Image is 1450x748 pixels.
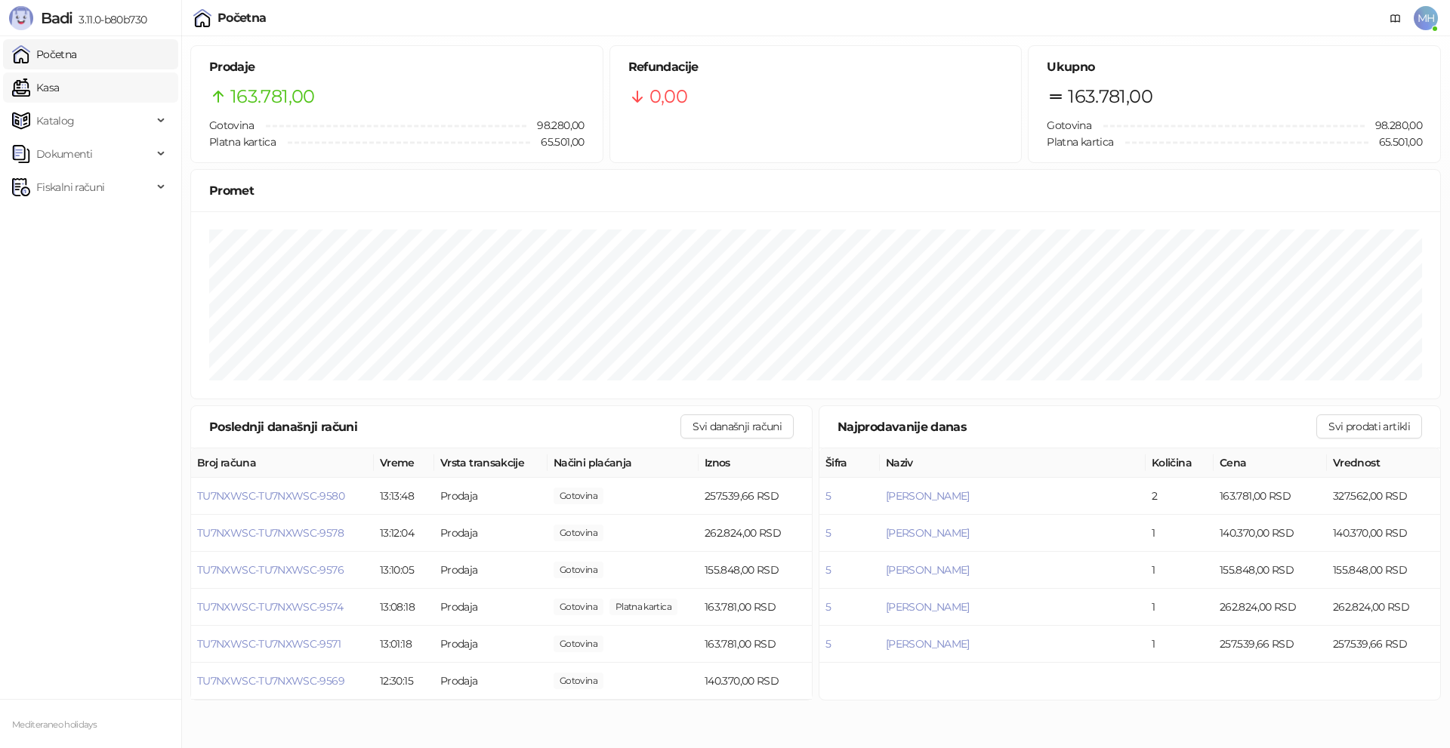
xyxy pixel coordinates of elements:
span: 3.11.0-b80b730 [72,13,147,26]
td: 155.848,00 RSD [1214,552,1327,589]
span: Platna kartica [209,135,276,149]
span: 0,00 [554,636,603,652]
button: [PERSON_NAME] [886,489,970,503]
button: 5 [825,600,831,614]
h5: Prodaje [209,58,585,76]
th: Broj računa [191,448,374,478]
span: Gotovina [209,119,254,132]
span: 65.501,00 [530,134,584,150]
td: 13:01:18 [374,626,434,663]
td: Prodaja [434,552,548,589]
button: TU7NXWSC-TU7NXWSC-9578 [197,526,344,540]
span: 98.280,00 [554,599,603,615]
button: 5 [825,637,831,651]
span: 65.501,00 [1368,134,1422,150]
td: 140.370,00 RSD [699,663,812,700]
button: [PERSON_NAME] [886,637,970,651]
button: Svi današnji računi [680,414,794,439]
button: TU7NXWSC-TU7NXWSC-9569 [197,674,344,688]
a: Početna [12,39,77,69]
span: 98.280,00 [1365,117,1422,134]
td: Prodaja [434,589,548,626]
button: TU7NXWSC-TU7NXWSC-9576 [197,563,344,577]
th: Količina [1146,448,1214,478]
span: 0,00 [649,82,687,111]
button: [PERSON_NAME] [886,563,970,577]
span: 65.501,00 [609,599,677,615]
td: 262.824,00 RSD [699,515,812,552]
td: 13:08:18 [374,589,434,626]
span: 0,00 [554,525,603,541]
th: Vreme [374,448,434,478]
span: MH [1414,6,1438,30]
button: [PERSON_NAME] [886,600,970,614]
th: Cena [1214,448,1327,478]
div: Početna [217,12,267,24]
td: 140.370,00 RSD [1214,515,1327,552]
td: 2 [1146,478,1214,515]
td: 140.370,00 RSD [1327,515,1440,552]
td: 12:30:15 [374,663,434,700]
td: 13:13:48 [374,478,434,515]
img: Logo [9,6,33,30]
small: Mediteraneo holidays [12,719,97,730]
span: Badi [41,9,72,27]
td: 1 [1146,515,1214,552]
a: Kasa [12,72,59,103]
td: 257.539,66 RSD [1327,626,1440,663]
td: 1 [1146,552,1214,589]
span: Katalog [36,106,75,136]
div: Poslednji današnji računi [209,417,680,436]
td: 262.824,00 RSD [1327,589,1440,626]
span: Gotovina [1047,119,1091,132]
span: 0,00 [554,562,603,578]
th: Načini plaćanja [548,448,699,478]
td: Prodaja [434,478,548,515]
td: 1 [1146,626,1214,663]
td: 13:12:04 [374,515,434,552]
h5: Refundacije [628,58,1004,76]
button: 5 [825,563,831,577]
span: Platna kartica [1047,135,1113,149]
td: 13:10:05 [374,552,434,589]
button: TU7NXWSC-TU7NXWSC-9571 [197,637,341,651]
th: Iznos [699,448,812,478]
td: 163.781,00 RSD [699,589,812,626]
th: Vrsta transakcije [434,448,548,478]
td: 257.539,66 RSD [699,478,812,515]
button: TU7NXWSC-TU7NXWSC-9574 [197,600,343,614]
td: 163.781,00 RSD [1214,478,1327,515]
th: Naziv [880,448,1146,478]
td: 1 [1146,589,1214,626]
td: 155.848,00 RSD [699,552,812,589]
td: Prodaja [434,626,548,663]
div: Promet [209,181,1422,200]
button: 5 [825,526,831,540]
button: Svi prodati artikli [1316,414,1422,439]
td: 163.781,00 RSD [699,626,812,663]
h5: Ukupno [1047,58,1422,76]
th: Vrednost [1327,448,1440,478]
td: 257.539,66 RSD [1214,626,1327,663]
td: 327.562,00 RSD [1327,478,1440,515]
a: Dokumentacija [1384,6,1408,30]
span: Fiskalni računi [36,172,104,202]
span: 0,00 [554,673,603,689]
span: 163.781,00 [230,82,315,111]
th: Šifra [819,448,880,478]
td: Prodaja [434,515,548,552]
button: TU7NXWSC-TU7NXWSC-9580 [197,489,344,503]
span: [PERSON_NAME] [886,526,970,540]
span: 163.781,00 [1068,82,1152,111]
span: 0,00 [554,488,603,504]
td: 262.824,00 RSD [1214,589,1327,626]
div: Najprodavanije danas [838,417,1316,436]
